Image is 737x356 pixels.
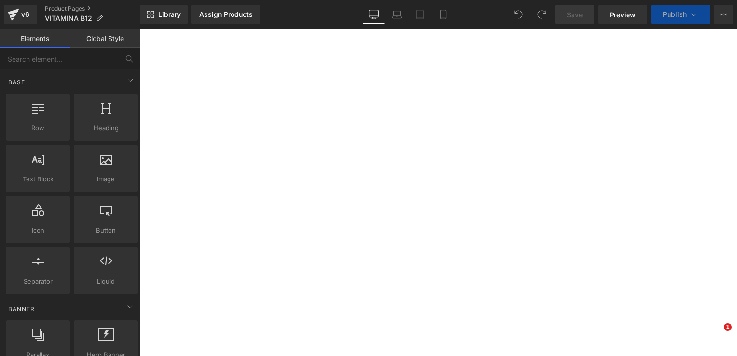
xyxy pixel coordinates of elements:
[532,5,551,24] button: Redo
[77,123,135,133] span: Heading
[663,11,687,18] span: Publish
[77,225,135,235] span: Button
[598,5,647,24] a: Preview
[4,5,37,24] a: v6
[9,276,67,287] span: Separator
[409,5,432,24] a: Tablet
[9,123,67,133] span: Row
[45,14,92,22] span: VITAMINA B12
[70,29,140,48] a: Global Style
[9,225,67,235] span: Icon
[704,323,727,346] iframe: Intercom live chat
[432,5,455,24] a: Mobile
[19,8,31,21] div: v6
[7,304,36,314] span: Banner
[651,5,710,24] button: Publish
[45,5,140,13] a: Product Pages
[610,10,636,20] span: Preview
[7,78,26,87] span: Base
[199,11,253,18] div: Assign Products
[724,323,732,331] span: 1
[567,10,583,20] span: Save
[77,276,135,287] span: Liquid
[9,174,67,184] span: Text Block
[362,5,385,24] a: Desktop
[158,10,181,19] span: Library
[385,5,409,24] a: Laptop
[509,5,528,24] button: Undo
[77,174,135,184] span: Image
[140,5,188,24] a: New Library
[714,5,733,24] button: More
